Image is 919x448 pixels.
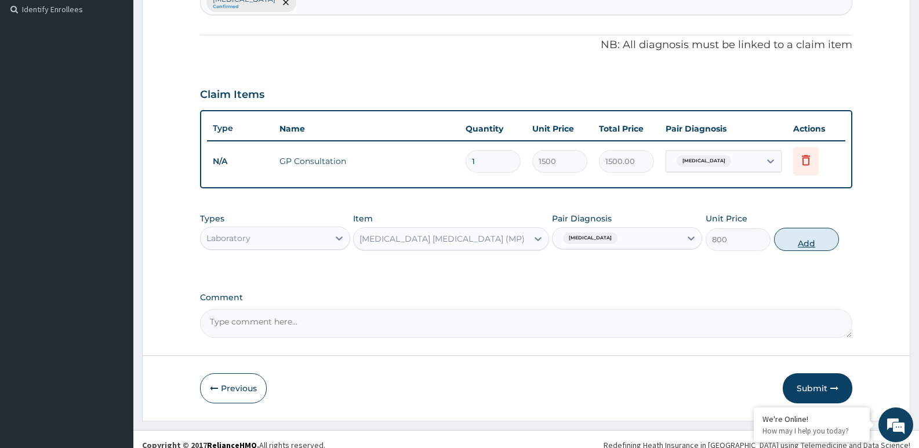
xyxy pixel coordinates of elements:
div: Minimize live chat window [190,6,218,34]
span: [MEDICAL_DATA] [563,232,617,244]
label: Types [200,214,224,224]
button: Previous [200,373,267,403]
th: Quantity [460,117,526,140]
label: Unit Price [706,213,747,224]
span: [MEDICAL_DATA] [677,155,731,167]
button: Add [774,228,839,251]
td: GP Consultation [274,150,460,173]
label: Item [353,213,373,224]
th: Total Price [593,117,660,140]
th: Actions [787,117,845,140]
div: Laboratory [206,232,250,244]
p: NB: All diagnosis must be linked to a claim item [200,38,852,53]
div: Chat with us now [60,65,195,80]
span: We're online! [67,146,160,263]
td: N/A [207,151,274,172]
div: We're Online! [762,414,861,424]
h3: Claim Items [200,89,264,101]
th: Pair Diagnosis [660,117,787,140]
button: Submit [783,373,852,403]
small: Confirmed [213,4,275,10]
textarea: Type your message and hit 'Enter' [6,316,221,357]
img: d_794563401_company_1708531726252_794563401 [21,58,47,87]
th: Type [207,118,274,139]
label: Pair Diagnosis [552,213,612,224]
th: Unit Price [526,117,593,140]
div: [MEDICAL_DATA] [MEDICAL_DATA] (MP) [359,233,525,245]
label: Comment [200,293,852,303]
th: Name [274,117,460,140]
p: How may I help you today? [762,426,861,436]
